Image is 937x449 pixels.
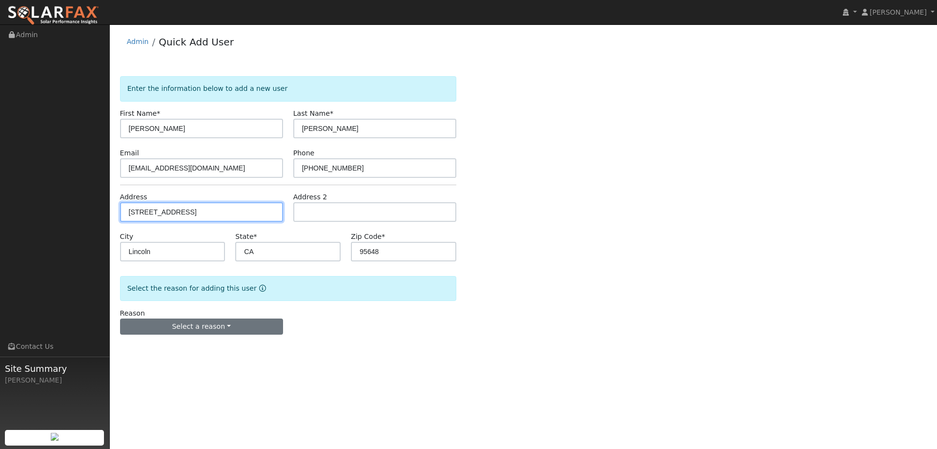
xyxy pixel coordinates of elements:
[51,433,59,441] img: retrieve
[330,109,333,117] span: Required
[293,192,327,202] label: Address 2
[120,232,134,242] label: City
[120,148,139,158] label: Email
[159,36,234,48] a: Quick Add User
[257,284,266,292] a: Reason for new user
[7,5,99,26] img: SolarFax
[235,232,257,242] label: State
[293,148,315,158] label: Phone
[120,276,456,301] div: Select the reason for adding this user
[351,232,385,242] label: Zip Code
[127,38,149,45] a: Admin
[120,76,456,101] div: Enter the information below to add a new user
[293,108,333,119] label: Last Name
[120,108,161,119] label: First Name
[5,375,104,385] div: [PERSON_NAME]
[5,362,104,375] span: Site Summary
[120,308,145,319] label: Reason
[382,233,385,240] span: Required
[157,109,160,117] span: Required
[254,233,257,240] span: Required
[870,8,927,16] span: [PERSON_NAME]
[120,319,283,335] button: Select a reason
[120,192,147,202] label: Address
